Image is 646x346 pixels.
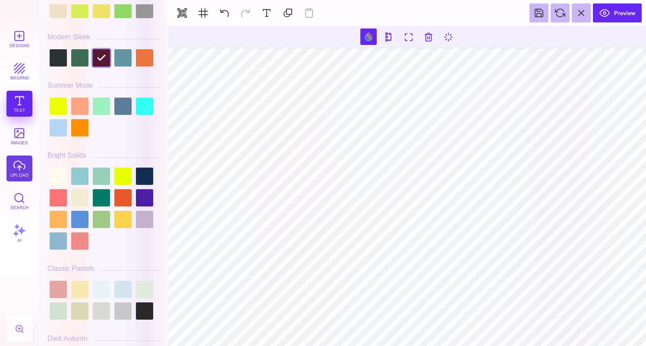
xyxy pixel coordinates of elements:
div: Classic Pastels [47,265,94,273]
button: Search [6,188,32,214]
button: Preview [593,3,642,22]
button: bkgrnd [6,58,32,84]
div: Bright Solids [47,152,86,159]
div: Dark Autumn [47,335,87,343]
button: upload [6,156,32,181]
button: images [6,123,32,149]
button: Designs [6,26,32,52]
button: AI [6,220,32,246]
div: Modern Sleek [47,33,90,41]
div: Summer Mode [47,82,93,89]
